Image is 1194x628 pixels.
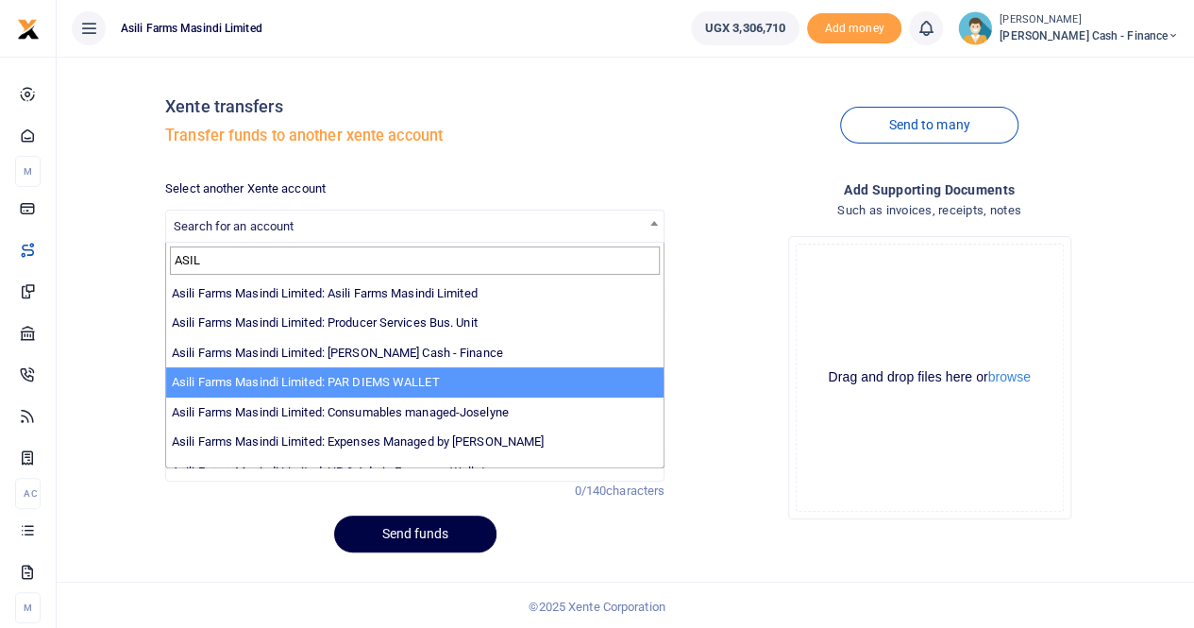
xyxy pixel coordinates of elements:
button: Send funds [334,516,496,552]
a: profile-user [PERSON_NAME] [PERSON_NAME] Cash - Finance [958,11,1179,45]
h4: Xente transfers [165,96,664,117]
label: Asili Farms Masindi Limited: Consumables managed-Joselyne [172,403,509,422]
span: [PERSON_NAME] Cash - Finance [1000,27,1179,44]
h4: Such as invoices, receipts, notes [680,200,1179,221]
span: UGX 3,306,710 [705,19,785,38]
li: Wallet ballance [683,11,807,45]
label: Asili Farms Masindi Limited: HR & Admin Expenses Wallet [172,463,485,482]
label: Asili Farms Masindi Limited: Expenses Managed by [PERSON_NAME] [172,433,544,451]
label: Select another Xente account [165,179,326,198]
a: logo-small logo-large logo-large [17,21,40,35]
span: Asili Farms Masindi Limited [113,20,270,37]
li: M [15,592,41,623]
label: Asili Farms Masindi Limited: Asili Farms Masindi Limited [172,284,478,303]
button: browse [988,370,1031,383]
li: M [15,156,41,187]
span: Search for an account [165,210,664,243]
div: File Uploader [788,236,1071,519]
label: Asili Farms Masindi Limited: [PERSON_NAME] Cash - Finance [172,344,503,363]
span: 0/140 [575,484,607,498]
li: Toup your wallet [807,13,901,44]
a: UGX 3,306,710 [691,11,799,45]
h5: Transfer funds to another xente account [165,127,664,145]
input: Search [170,246,660,275]
a: Add money [807,20,901,34]
img: logo-small [17,18,40,41]
li: Ac [15,478,41,509]
h4: Add supporting Documents [680,179,1179,200]
span: Search for an account [166,211,664,240]
span: characters [606,484,664,498]
a: Send to many [840,107,1017,144]
span: Add money [807,13,901,44]
label: Asili Farms Masindi Limited: Producer Services Bus. Unit [172,314,478,332]
label: Asili Farms Masindi Limited: PAR DIEMS WALLET [172,373,440,392]
div: Drag and drop files here or [797,368,1063,386]
span: Search for an account [174,219,294,233]
small: [PERSON_NAME] [1000,12,1179,28]
img: profile-user [958,11,992,45]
